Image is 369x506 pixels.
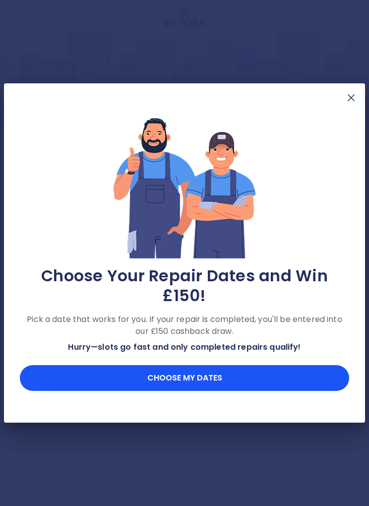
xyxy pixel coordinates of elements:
button: Choose my dates [20,365,349,391]
img: X Mark [345,92,357,104]
p: Pick a date that works for you. If your repair is completed, you'll be entered into our £150 cash... [20,314,349,337]
h2: Choose Your Repair Dates and Win £150! [20,266,349,306]
img: Lottery [113,115,256,260]
p: Hurry—slots go fast and only completed repairs qualify! [20,341,349,353]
